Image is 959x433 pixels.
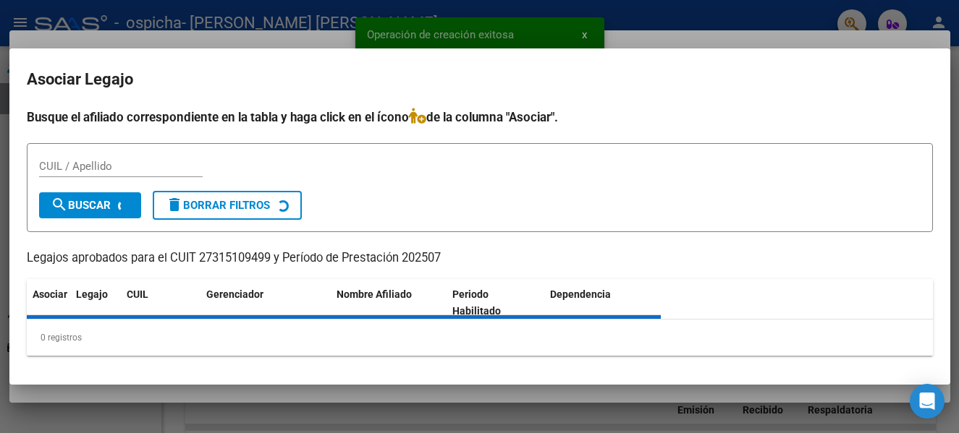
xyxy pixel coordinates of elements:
datatable-header-cell: Nombre Afiliado [331,279,447,327]
button: Buscar [39,192,141,218]
p: Legajos aprobados para el CUIT 27315109499 y Período de Prestación 202507 [27,249,933,267]
span: CUIL [127,288,148,300]
datatable-header-cell: Asociar [27,279,70,327]
span: Gerenciador [206,288,263,300]
span: Periodo Habilitado [452,288,501,317]
h4: Busque el afiliado correspondiente en la tabla y haga click en el ícono de la columna "Asociar". [27,108,933,127]
mat-icon: delete [166,196,183,213]
div: Open Intercom Messenger [910,384,945,419]
div: 0 registros [27,320,933,356]
span: Buscar [51,199,111,212]
datatable-header-cell: Legajo [70,279,121,327]
datatable-header-cell: CUIL [121,279,200,327]
span: Dependencia [550,288,611,300]
datatable-header-cell: Dependencia [544,279,661,327]
datatable-header-cell: Periodo Habilitado [447,279,544,327]
datatable-header-cell: Gerenciador [200,279,331,327]
button: Borrar Filtros [153,191,302,220]
span: Legajo [76,288,108,300]
span: Nombre Afiliado [337,288,412,300]
span: Asociar [33,288,67,300]
span: Borrar Filtros [166,199,270,212]
h2: Asociar Legajo [27,66,933,93]
mat-icon: search [51,196,68,213]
